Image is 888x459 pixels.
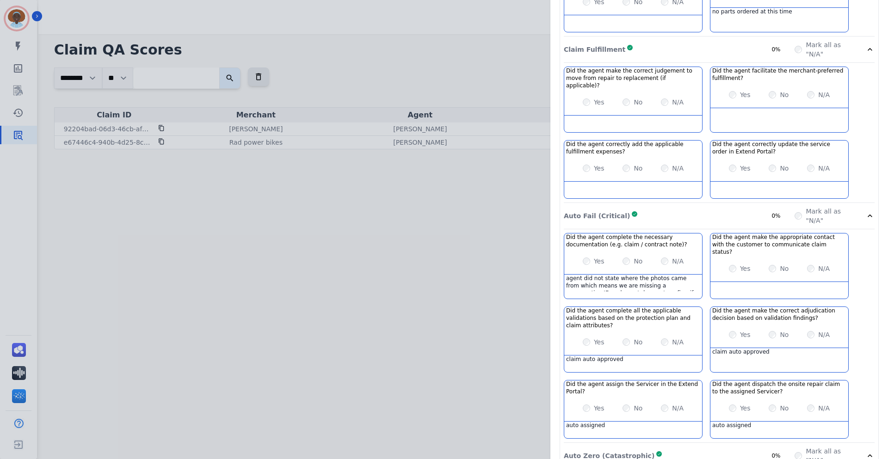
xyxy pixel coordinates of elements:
[780,264,789,273] label: No
[771,46,795,53] div: 0%
[780,90,789,99] label: No
[566,67,700,89] h3: Did the agent make the correct judgement to move from repair to replacement (if applicable)?
[594,98,604,107] label: Yes
[634,404,642,413] label: No
[740,404,751,413] label: Yes
[818,264,830,273] label: N/A
[710,8,848,24] div: no parts ordered at this time
[564,355,702,372] div: claim auto approved
[712,380,846,395] h3: Did the agent dispatch the onsite repair claim to the assigned Servicer?
[564,211,630,220] p: Auto Fail (Critical)
[740,90,751,99] label: Yes
[818,330,830,339] label: N/A
[634,257,642,266] label: No
[594,257,604,266] label: Yes
[566,233,700,248] h3: Did the agent complete the necessary documentation (e.g. claim / contract note)?
[806,40,854,59] label: Mark all as "N/A"
[771,212,795,220] div: 0%
[710,422,848,438] div: auto assigned
[634,164,642,173] label: No
[740,264,751,273] label: Yes
[564,275,702,291] div: agent did not state where the photos came from which means we are missing a conversation ID and a...
[634,337,642,347] label: No
[672,404,684,413] label: N/A
[566,380,700,395] h3: Did the agent assign the Servicer in the Extend Portal?
[806,207,854,225] label: Mark all as "N/A"
[594,337,604,347] label: Yes
[564,45,625,54] p: Claim Fulfillment
[594,404,604,413] label: Yes
[818,164,830,173] label: N/A
[780,330,789,339] label: No
[566,307,700,329] h3: Did the agent complete all the applicable validations based on the protection plan and claim attr...
[712,67,846,82] h3: Did the agent facilitate the merchant-preferred fulfillment?
[818,90,830,99] label: N/A
[672,257,684,266] label: N/A
[780,164,789,173] label: No
[594,164,604,173] label: Yes
[634,98,642,107] label: No
[672,337,684,347] label: N/A
[564,422,702,438] div: auto assigned
[712,233,846,256] h3: Did the agent make the appropriate contact with the customer to communicate claim status?
[780,404,789,413] label: No
[740,330,751,339] label: Yes
[712,307,846,322] h3: Did the agent make the correct adjudication decision based on validation findings?
[712,141,846,155] h3: Did the agent correctly update the service order in Extend Portal?
[710,348,848,365] div: claim auto approved
[566,141,700,155] h3: Did the agent correctly add the applicable fulfillment expenses?
[818,404,830,413] label: N/A
[672,98,684,107] label: N/A
[740,164,751,173] label: Yes
[672,164,684,173] label: N/A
